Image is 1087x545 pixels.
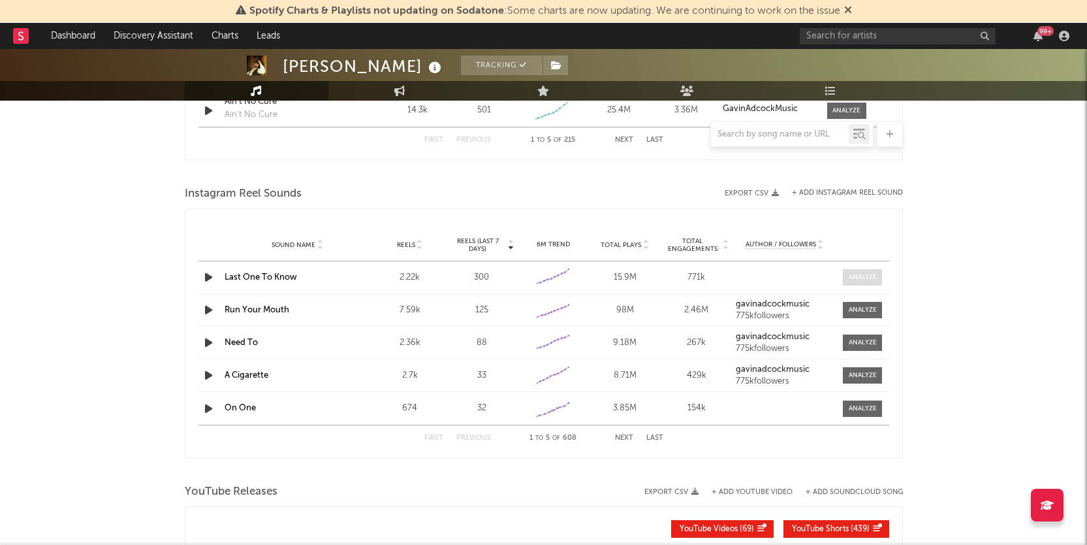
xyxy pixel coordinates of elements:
[424,435,443,442] button: First
[664,369,729,382] div: 429k
[592,271,657,284] div: 15.9M
[461,56,543,75] button: Tracking
[736,377,834,386] div: 775k followers
[249,6,840,16] span: : Some charts are now updating. We are continuing to work on the issue
[736,333,834,342] a: gavinadcockmusic
[225,371,268,380] a: A Cigarette
[736,365,810,374] strong: gavinadcockmusic
[664,271,729,284] div: 771k
[736,333,810,341] strong: gavinadcockmusic
[185,484,277,500] span: YouTube Releases
[272,241,315,249] span: Sound Name
[517,431,589,446] div: 1 5 608
[283,56,445,77] div: [PERSON_NAME]
[377,402,443,415] div: 674
[1033,31,1043,41] button: 99+
[249,6,504,16] span: Spotify Charts & Playlists not updating on Sodatone
[592,402,657,415] div: 3.85M
[779,190,903,197] div: + Add Instagram Reel Sound
[711,129,849,140] input: Search by song name or URL
[664,304,729,317] div: 2.46M
[725,190,779,197] button: Export CSV
[225,339,258,347] a: Need To
[792,190,903,197] button: + Add Instagram Reel Sound
[655,104,716,117] div: 3.36M
[185,186,302,202] span: Instagram Reel Sounds
[521,240,586,250] div: 6M Trend
[397,241,415,249] span: Reels
[202,23,247,49] a: Charts
[477,104,491,117] div: 501
[806,489,903,496] button: + Add SoundCloud Song
[592,304,657,317] div: 98M
[225,273,297,282] a: Last One To Know
[783,520,889,538] button: YouTube Shorts(439)
[664,337,729,350] div: 267k
[644,488,699,496] button: Export CSV
[377,271,443,284] div: 2.22k
[449,369,514,382] div: 33
[377,337,443,350] div: 2.36k
[712,489,793,496] button: + Add YouTube Video
[723,105,798,113] strong: GavinAdcockMusic
[449,271,514,284] div: 300
[588,104,649,117] div: 25.4M
[592,369,657,382] div: 8.71M
[449,237,507,253] span: Reels (last 7 days)
[723,105,813,114] a: GavinAdcockMusic
[680,525,738,533] span: YouTube Videos
[736,312,834,321] div: 775k followers
[793,489,903,496] button: + Add SoundCloud Song
[1037,26,1054,36] div: 99 +
[387,104,448,117] div: 14.3k
[680,525,754,533] span: ( 69 )
[664,402,729,415] div: 154k
[671,520,774,538] button: YouTube Videos(69)
[800,28,996,44] input: Search for artists
[247,23,289,49] a: Leads
[104,23,202,49] a: Discovery Assistant
[792,525,849,533] span: YouTube Shorts
[746,240,816,249] span: Author / Followers
[844,6,852,16] span: Dismiss
[42,23,104,49] a: Dashboard
[225,306,289,314] a: Run Your Mouth
[664,237,721,253] span: Total Engagements
[646,435,663,442] button: Last
[592,337,657,350] div: 9.18M
[377,304,443,317] div: 7.59k
[736,300,834,309] a: gavinadcockmusic
[615,435,633,442] button: Next
[449,402,514,415] div: 32
[377,369,443,382] div: 2.7k
[552,435,560,441] span: of
[225,95,361,108] a: Ain't No Cure
[699,489,793,496] div: + Add YouTube Video
[225,108,277,122] div: Ain't No Cure
[449,304,514,317] div: 125
[456,435,491,442] button: Previous
[736,365,834,374] a: gavinadcockmusic
[736,344,834,354] div: 775k followers
[792,525,870,533] span: ( 439 )
[736,300,810,308] strong: gavinadcockmusic
[449,337,514,350] div: 88
[225,404,256,412] a: On One
[535,435,543,441] span: to
[601,241,641,249] span: Total Plays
